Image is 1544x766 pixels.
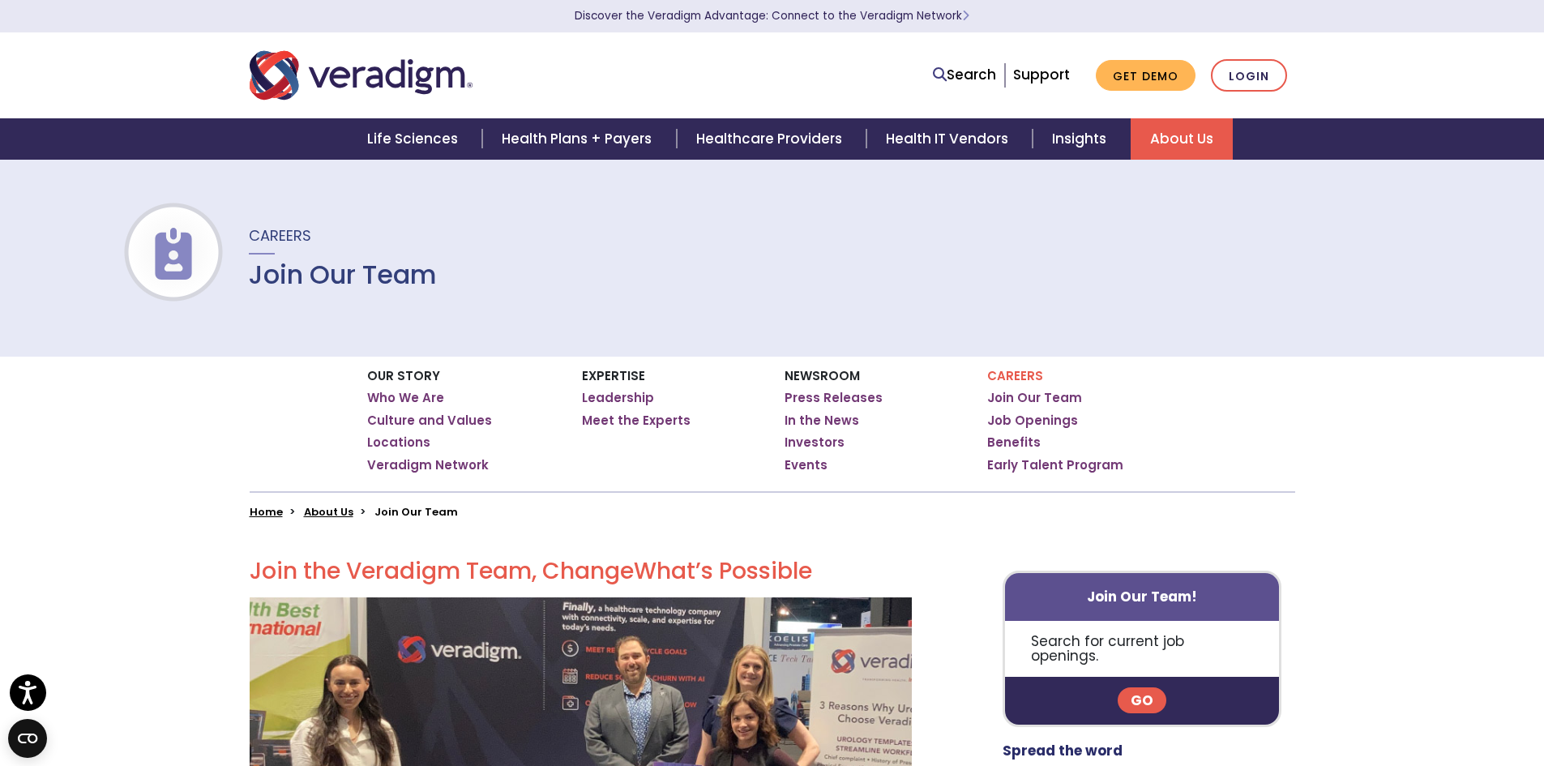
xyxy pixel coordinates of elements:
strong: Spread the word [1003,741,1123,760]
span: Careers [249,225,311,246]
span: Learn More [962,8,969,24]
p: Search for current job openings. [1005,621,1280,677]
a: Join Our Team [987,390,1082,406]
a: Search [933,64,996,86]
a: Leadership [582,390,654,406]
a: Meet the Experts [582,413,691,429]
a: Support [1013,65,1070,84]
a: Go [1118,687,1166,713]
a: Home [250,504,283,520]
a: Healthcare Providers [677,118,866,160]
a: Benefits [987,434,1041,451]
button: Open CMP widget [8,719,47,758]
a: Press Releases [785,390,883,406]
h1: Join Our Team [249,259,437,290]
a: Job Openings [987,413,1078,429]
a: In the News [785,413,859,429]
a: Insights [1033,118,1131,160]
a: Early Talent Program [987,457,1123,473]
img: Veradigm logo [250,49,473,102]
a: Culture and Values [367,413,492,429]
a: Events [785,457,828,473]
a: Veradigm Network [367,457,489,473]
a: About Us [304,504,353,520]
a: Life Sciences [348,118,482,160]
a: About Us [1131,118,1233,160]
span: What’s Possible [634,555,812,587]
strong: Join Our Team! [1087,587,1197,606]
a: Get Demo [1096,60,1195,92]
a: Health Plans + Payers [482,118,676,160]
h2: Join the Veradigm Team, Change [250,558,912,585]
a: Investors [785,434,845,451]
a: Health IT Vendors [866,118,1033,160]
a: Login [1211,59,1287,92]
a: Discover the Veradigm Advantage: Connect to the Veradigm NetworkLearn More [575,8,969,24]
a: Locations [367,434,430,451]
a: Who We Are [367,390,444,406]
